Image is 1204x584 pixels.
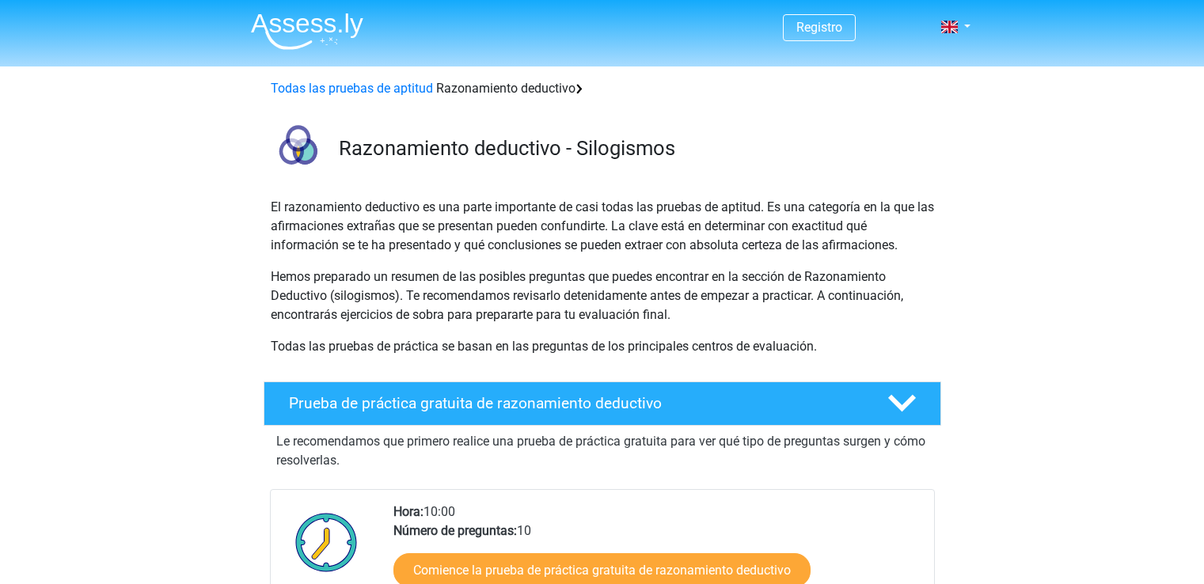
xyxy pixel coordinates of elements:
img: razonamiento deductivo [264,117,332,184]
font: Razonamiento deductivo - Silogismos [339,136,675,160]
font: 10 [517,523,531,538]
img: Reloj [287,502,367,582]
font: Número de preguntas: [393,523,517,538]
font: Todas las pruebas de práctica se basan en las preguntas de los principales centros de evaluación. [271,339,817,354]
font: Hora: [393,504,423,519]
font: Razonamiento deductivo [436,81,575,96]
a: Todas las pruebas de aptitud [271,81,433,96]
img: Evaluar [251,13,363,50]
a: Registro [796,20,842,35]
font: Le recomendamos que primero realice una prueba de práctica gratuita para ver qué tipo de pregunta... [276,434,925,468]
font: Prueba de práctica gratuita de razonamiento deductivo [289,394,662,412]
font: Comience la prueba de práctica gratuita de razonamiento deductivo [413,563,791,578]
font: Hemos preparado un resumen de las posibles preguntas que puedes encontrar en la sección de Razona... [271,269,903,322]
font: El razonamiento deductivo es una parte importante de casi todas las pruebas de aptitud. Es una ca... [271,199,934,252]
font: 10:00 [423,504,455,519]
a: Prueba de práctica gratuita de razonamiento deductivo [257,381,948,426]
